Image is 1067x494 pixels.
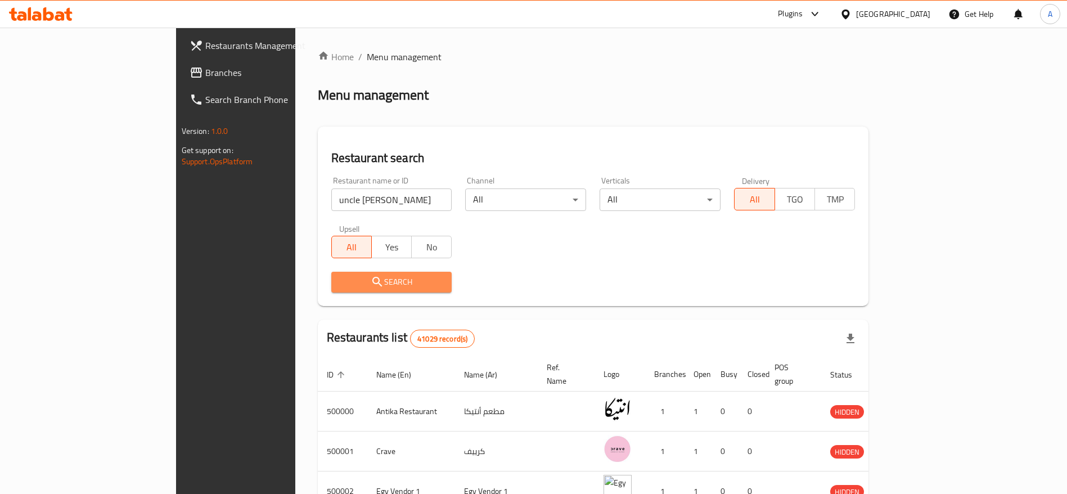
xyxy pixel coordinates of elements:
label: Delivery [742,177,770,185]
th: Branches [645,357,685,392]
td: 0 [739,392,766,432]
td: 1 [645,432,685,471]
td: مطعم أنتيكا [455,392,538,432]
span: Yes [376,239,407,255]
th: Logo [595,357,645,392]
div: All [600,188,721,211]
button: TMP [814,188,855,210]
td: 1 [685,392,712,432]
div: Export file [837,325,864,352]
h2: Restaurant search [331,150,856,167]
th: Closed [739,357,766,392]
span: Ref. Name [547,361,581,388]
input: Search for restaurant name or ID.. [331,188,452,211]
button: All [734,188,775,210]
span: Menu management [367,50,442,64]
span: POS group [775,361,808,388]
td: Antika Restaurant [367,392,455,432]
td: Crave [367,432,455,471]
span: Search [340,275,443,289]
label: Upsell [339,224,360,232]
span: Branches [205,66,345,79]
th: Open [685,357,712,392]
td: 0 [712,432,739,471]
div: All [465,188,586,211]
nav: breadcrumb [318,50,869,64]
span: 41029 record(s) [411,334,474,344]
a: Search Branch Phone [181,86,354,113]
span: Name (En) [376,368,426,381]
span: TGO [780,191,811,208]
span: Search Branch Phone [205,93,345,106]
span: Restaurants Management [205,39,345,52]
span: Name (Ar) [464,368,512,381]
span: All [336,239,367,255]
h2: Restaurants list [327,329,475,348]
img: Antika Restaurant [604,395,632,423]
td: 1 [645,392,685,432]
span: TMP [820,191,850,208]
div: HIDDEN [830,405,864,419]
td: كرييف [455,432,538,471]
td: 1 [685,432,712,471]
button: All [331,236,372,258]
a: Branches [181,59,354,86]
span: ID [327,368,348,381]
span: No [416,239,447,255]
button: No [411,236,452,258]
td: 0 [739,432,766,471]
div: [GEOGRAPHIC_DATA] [856,8,930,20]
td: 0 [712,392,739,432]
span: Version: [182,124,209,138]
li: / [358,50,362,64]
div: Total records count [410,330,475,348]
span: Status [830,368,867,381]
span: All [739,191,770,208]
span: HIDDEN [830,406,864,419]
span: A [1048,8,1052,20]
a: Support.OpsPlatform [182,154,253,169]
button: TGO [775,188,815,210]
span: HIDDEN [830,446,864,459]
a: Restaurants Management [181,32,354,59]
button: Search [331,272,452,293]
img: Crave [604,435,632,463]
div: Plugins [778,7,803,21]
span: Get support on: [182,143,233,158]
span: 1.0.0 [211,124,228,138]
h2: Menu management [318,86,429,104]
th: Busy [712,357,739,392]
button: Yes [371,236,412,258]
